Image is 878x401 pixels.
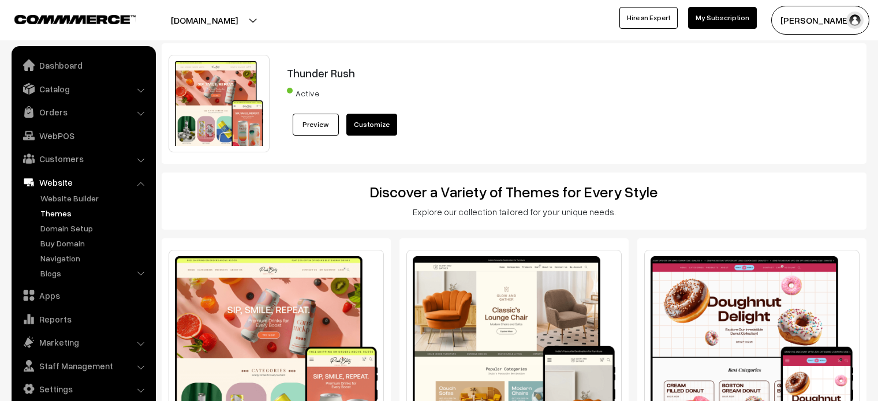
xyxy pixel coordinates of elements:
a: Reports [14,309,152,329]
h2: Discover a Variety of Themes for Every Style [170,183,858,201]
a: Orders [14,102,152,122]
a: Marketing [14,332,152,353]
button: [PERSON_NAME] [771,6,869,35]
a: Website Builder [38,192,152,204]
a: Dashboard [14,55,152,76]
a: Website [14,172,152,193]
a: Blogs [38,267,152,279]
a: Hire an Expert [619,7,678,29]
a: Customize [346,114,397,136]
a: COMMMERCE [14,12,115,25]
a: Staff Management [14,355,152,376]
img: COMMMERCE [14,15,136,24]
a: Settings [14,378,152,399]
img: user [846,12,864,29]
a: Preview [293,114,339,136]
a: Apps [14,285,152,306]
a: Themes [38,207,152,219]
a: WebPOS [14,125,152,146]
h3: Explore our collection tailored for your unique needs. [170,207,858,217]
a: Customers [14,148,152,169]
a: My Subscription [688,7,757,29]
a: Navigation [38,252,152,264]
a: Domain Setup [38,222,152,234]
a: Buy Domain [38,237,152,249]
h3: Thunder Rush [287,66,801,80]
span: Active [287,84,345,99]
button: [DOMAIN_NAME] [130,6,278,35]
a: Catalog [14,78,152,99]
img: Thunder Rush [169,55,270,152]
